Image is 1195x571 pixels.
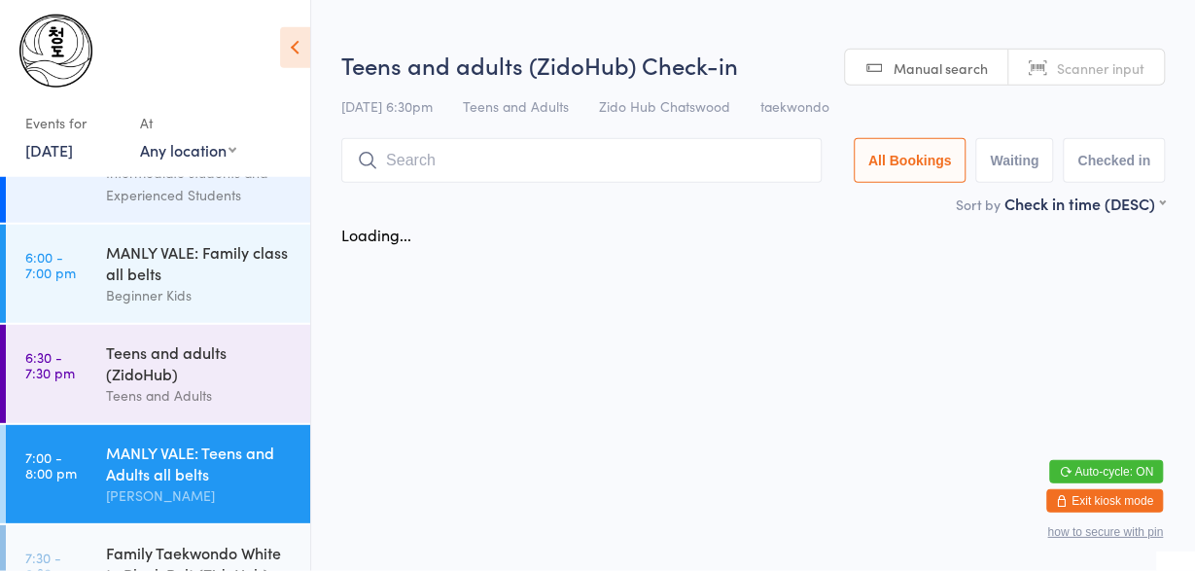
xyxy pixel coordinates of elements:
[1049,460,1163,483] button: Auto-cycle: ON
[1047,525,1163,539] button: how to secure with pin
[894,58,988,78] span: Manual search
[106,161,294,206] div: Intermediate students and Experienced Students
[975,138,1053,183] button: Waiting
[25,249,76,280] time: 6:00 - 7:00 pm
[106,241,294,284] div: MANLY VALE: Family class all belts
[140,107,236,139] div: At
[956,195,1001,214] label: Sort by
[341,224,411,245] div: Loading...
[6,425,310,523] a: 7:00 -8:00 pmMANLY VALE: Teens and Adults all belts[PERSON_NAME]
[25,139,73,161] a: [DATE]
[6,325,310,423] a: 6:30 -7:30 pmTeens and adults (ZidoHub)Teens and Adults
[6,225,310,323] a: 6:00 -7:00 pmMANLY VALE: Family class all beltsBeginner Kids
[1004,193,1165,214] div: Check in time (DESC)
[760,96,829,116] span: taekwondo
[341,96,433,116] span: [DATE] 6:30pm
[106,442,294,484] div: MANLY VALE: Teens and Adults all belts
[25,349,75,380] time: 6:30 - 7:30 pm
[341,138,822,183] input: Search
[106,484,294,507] div: [PERSON_NAME]
[106,341,294,384] div: Teens and adults (ZidoHub)
[463,96,569,116] span: Teens and Adults
[106,384,294,407] div: Teens and Adults
[599,96,730,116] span: Zido Hub Chatswood
[19,15,92,88] img: Chungdo Taekwondo
[1057,58,1144,78] span: Scanner input
[1046,489,1163,513] button: Exit kiosk mode
[341,49,1165,81] h2: Teens and adults (ZidoHub) Check-in
[1063,138,1165,183] button: Checked in
[25,107,121,139] div: Events for
[854,138,967,183] button: All Bookings
[106,284,294,306] div: Beginner Kids
[25,449,77,481] time: 7:00 - 8:00 pm
[140,139,236,161] div: Any location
